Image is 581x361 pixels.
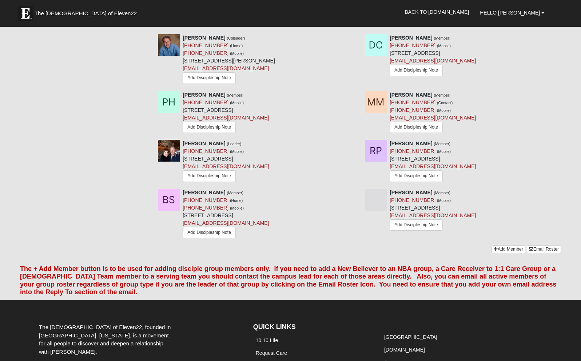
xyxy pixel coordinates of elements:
[437,108,451,113] small: (Mobile)
[183,140,269,183] div: [STREET_ADDRESS]
[399,3,474,21] a: Back to [DOMAIN_NAME]
[183,122,236,133] a: Add Discipleship Note
[390,189,476,232] div: [STREET_ADDRESS]
[183,141,225,146] strong: [PERSON_NAME]
[390,141,432,146] strong: [PERSON_NAME]
[390,58,476,64] a: [EMAIL_ADDRESS][DOMAIN_NAME]
[183,42,228,48] a: [PHONE_NUMBER]
[434,93,450,97] small: (Member)
[183,190,225,195] strong: [PERSON_NAME]
[15,3,160,21] a: The [DEMOGRAPHIC_DATA] of Eleven22
[183,72,236,84] a: Add Discipleship Note
[384,334,437,340] a: [GEOGRAPHIC_DATA]
[434,142,450,146] small: (Member)
[227,142,242,146] small: (Leader)
[390,92,432,98] strong: [PERSON_NAME]
[183,65,269,71] a: [EMAIL_ADDRESS][DOMAIN_NAME]
[390,170,443,182] a: Add Discipleship Note
[183,170,236,182] a: Add Discipleship Note
[230,101,244,105] small: (Mobile)
[183,163,269,169] a: [EMAIL_ADDRESS][DOMAIN_NAME]
[390,212,476,218] a: [EMAIL_ADDRESS][DOMAIN_NAME]
[183,34,275,85] div: [STREET_ADDRESS][PERSON_NAME]
[390,190,432,195] strong: [PERSON_NAME]
[253,323,371,331] h4: QUICK LINKS
[437,101,453,105] small: (Contact)
[227,36,245,40] small: (Coleader)
[230,206,244,210] small: (Mobile)
[390,163,476,169] a: [EMAIL_ADDRESS][DOMAIN_NAME]
[183,220,269,226] a: [EMAIL_ADDRESS][DOMAIN_NAME]
[230,198,243,203] small: (Home)
[390,140,476,183] div: [STREET_ADDRESS]
[437,198,451,203] small: (Mobile)
[183,92,225,98] strong: [PERSON_NAME]
[390,115,476,121] a: [EMAIL_ADDRESS][DOMAIN_NAME]
[390,35,432,41] strong: [PERSON_NAME]
[183,205,228,211] a: [PHONE_NUMBER]
[390,122,443,133] a: Add Discipleship Note
[390,42,435,48] a: [PHONE_NUMBER]
[183,227,236,238] a: Add Discipleship Note
[183,115,269,121] a: [EMAIL_ADDRESS][DOMAIN_NAME]
[183,91,269,135] div: [STREET_ADDRESS]
[256,337,278,343] a: 10:10 Life
[230,149,244,154] small: (Mobile)
[390,65,443,76] a: Add Discipleship Note
[527,246,561,253] a: Email Roster
[230,44,243,48] small: (Home)
[437,44,451,48] small: (Mobile)
[18,6,33,21] img: Eleven22 logo
[492,246,525,253] a: Add Member
[227,191,244,195] small: (Member)
[474,4,550,22] a: Hello [PERSON_NAME]
[183,189,269,240] div: [STREET_ADDRESS]
[20,265,557,296] font: The + Add Member button is to be used for adding disciple group members only. If you need to add ...
[437,149,451,154] small: (Mobile)
[434,36,450,40] small: (Member)
[230,51,244,56] small: (Mobile)
[390,100,435,105] a: [PHONE_NUMBER]
[227,93,244,97] small: (Member)
[183,100,228,105] a: [PHONE_NUMBER]
[480,10,540,16] span: Hello [PERSON_NAME]
[384,347,425,353] a: [DOMAIN_NAME]
[183,197,228,203] a: [PHONE_NUMBER]
[434,191,450,195] small: (Member)
[390,148,435,154] a: [PHONE_NUMBER]
[35,10,137,17] span: The [DEMOGRAPHIC_DATA] of Eleven22
[183,148,228,154] a: [PHONE_NUMBER]
[390,219,443,231] a: Add Discipleship Note
[183,35,225,41] strong: [PERSON_NAME]
[390,107,435,113] a: [PHONE_NUMBER]
[390,34,476,78] div: [STREET_ADDRESS]
[183,50,228,56] a: [PHONE_NUMBER]
[390,197,435,203] a: [PHONE_NUMBER]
